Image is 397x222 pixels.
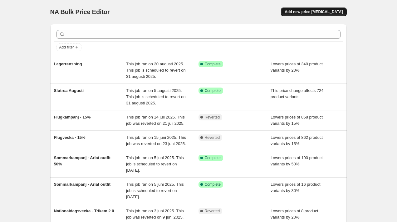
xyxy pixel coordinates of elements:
span: Lowers prices of 100 product variants by 50% [271,155,323,166]
span: This job ran on 3 juni 2025. This job was reverted on 9 juni 2025. [126,209,184,219]
span: Complete [205,62,221,67]
span: Sommarkampanj - Ariat outfit [54,182,111,187]
span: Lowers prices of 8 product variants by 20% [271,209,318,219]
span: This job ran on 20 augusti 2025. This job is scheduled to revert on 31 augusti 2025. [126,62,186,79]
button: Add filter [56,43,81,51]
span: Reverted [205,209,220,214]
span: Add filter [59,45,74,50]
span: This job ran on 5 augusti 2025. This job is scheduled to revert on 31 augusti 2025. [126,88,186,105]
span: Sommarkampanj - Ariat outfit 50% [54,155,111,166]
span: Add new price [MEDICAL_DATA] [285,9,343,14]
span: This job ran on 5 juni 2025. This job is scheduled to revert on [DATE]. [126,155,184,173]
span: This job ran on 5 juni 2025. This job is scheduled to revert on [DATE]. [126,182,184,199]
span: Reverted [205,115,220,120]
span: Complete [205,88,221,93]
span: This job ran on 14 juli 2025. This job was reverted on 21 juli 2025. [126,115,185,126]
span: Slutrea Augusti [54,88,84,93]
span: This price change affects 724 product variants. [271,88,324,99]
button: Add new price [MEDICAL_DATA] [281,8,346,16]
span: Lowers prices of 862 product variants by 15% [271,135,323,146]
span: Reverted [205,135,220,140]
span: Complete [205,155,221,160]
span: Nationaldagsvecka - Trikem 2.0 [54,209,114,213]
span: Lagerrensning [54,62,82,66]
span: Lowers prices of 868 product variants by 15% [271,115,323,126]
span: Lowers prices of 16 product variants by 30% [271,182,321,193]
span: Complete [205,182,221,187]
span: Flugkampanj - 15% [54,115,91,119]
span: Flugvecka - 15% [54,135,86,140]
span: This job ran on 15 juni 2025. This job was reverted on 23 juni 2025. [126,135,186,146]
span: NA Bulk Price Editor [50,8,110,15]
span: Lowers prices of 340 product variants by 20% [271,62,323,73]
